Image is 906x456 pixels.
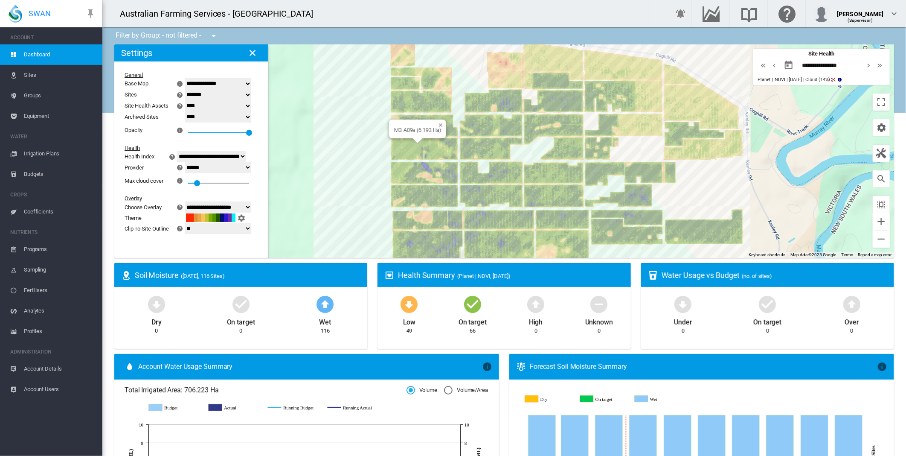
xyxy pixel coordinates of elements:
[399,294,419,314] md-icon: icon-arrow-down-bold-circle
[403,314,416,327] div: Low
[682,327,685,335] div: 0
[85,9,96,19] md-icon: icon-pin
[757,294,778,314] md-icon: icon-checkbox-marked-circle
[24,143,96,164] span: Irrigation Plans
[121,270,131,281] md-icon: icon-map-marker-radius
[174,162,186,172] button: icon-help-circle
[24,359,96,379] span: Account Details
[24,202,96,222] span: Coefficients
[457,273,511,279] span: (Planet | NDVI, [DATE])
[205,27,222,44] button: icon-menu-down
[673,294,693,314] md-icon: icon-arrow-down-bold-circle
[141,441,144,446] tspan: 8
[435,120,441,126] button: Close
[758,77,830,82] span: Planet | NDVI | [DATE] | Cloud (14%)
[837,6,884,15] div: [PERSON_NAME]
[151,314,162,327] div: Dry
[873,213,890,230] button: Zoom in
[742,273,772,279] span: (no. of sites)
[465,422,469,427] tspan: 10
[181,273,225,279] span: ([DATE], 116 Sites)
[581,395,630,403] g: On target
[529,314,543,327] div: High
[175,101,185,111] md-icon: icon-help-circle
[209,31,219,41] md-icon: icon-menu-down
[176,79,186,89] md-icon: icon-information
[9,5,22,23] img: SWAN-Landscape-Logo-Colour-drop.png
[247,48,258,58] md-icon: icon-close
[236,213,247,223] md-icon: icon-cog
[155,327,158,335] div: 0
[24,321,96,342] span: Profiles
[873,231,890,248] button: Zoom out
[674,314,692,327] div: Under
[174,223,186,234] button: icon-help-circle
[875,60,885,70] md-icon: icon-chevron-double-right
[125,114,186,120] div: Archived Sites
[790,252,836,257] span: Map data ©2025 Google
[24,106,96,126] span: Equipment
[175,223,185,234] md-icon: icon-help-circle
[24,379,96,400] span: Account Users
[873,94,890,111] button: Toggle fullscreen view
[125,153,154,160] div: Health Index
[175,162,185,172] md-icon: icon-help-circle
[10,345,96,359] span: ADMINISTRATION
[315,294,335,314] md-icon: icon-arrow-up-bold-circle
[462,294,483,314] md-icon: icon-checkbox-marked-circle
[516,362,526,372] md-icon: icon-thermometer-lines
[125,225,169,232] div: Clip To Site Outline
[319,314,331,327] div: Wet
[231,294,251,314] md-icon: icon-checkbox-marked-circle
[841,252,853,257] a: Terms
[864,60,874,70] md-icon: icon-chevron-right
[813,5,830,22] img: profile.jpg
[769,60,780,70] button: icon-chevron-left
[845,314,859,327] div: Over
[534,327,537,335] div: 0
[766,327,769,335] div: 0
[470,327,476,335] div: 66
[24,239,96,260] span: Programs
[175,90,185,100] md-icon: icon-help-circle
[876,199,886,210] md-icon: icon-select-all
[873,196,890,213] button: icon-select-all
[758,60,769,70] button: icon-chevron-double-left
[842,294,862,314] md-icon: icon-arrow-up-bold-circle
[777,9,797,19] md-icon: Click here for help
[482,362,492,372] md-icon: icon-information
[244,44,261,61] button: icon-close
[585,314,613,327] div: Unknown
[848,18,873,23] span: (Supervisor)
[227,314,255,327] div: On target
[889,9,899,19] md-icon: icon-chevron-down
[876,174,886,184] md-icon: icon-magnify
[120,8,321,20] div: Australian Farming Services - [GEOGRAPHIC_DATA]
[10,225,96,239] span: NUTRIENTS
[176,125,186,135] md-icon: icon-information
[139,422,143,427] tspan: 10
[10,31,96,44] span: ACCOUNT
[873,170,890,187] button: icon-magnify
[321,327,330,335] div: 116
[662,270,887,281] div: Water Usage vs Budget
[24,301,96,321] span: Analytes
[598,327,601,335] div: 0
[174,90,186,100] button: icon-help-circle
[749,252,785,258] button: Keyboard shortcuts
[125,164,144,171] div: Provider
[444,386,488,395] md-radio-button: Volume/Area
[739,9,759,19] md-icon: Search the knowledge base
[876,123,886,133] md-icon: icon-cog
[125,215,186,221] div: Theme
[407,386,437,395] md-radio-button: Volume
[149,404,200,412] g: Budget
[837,76,843,83] md-icon: icon-information
[589,294,609,314] md-icon: icon-minus-circle
[235,213,247,223] button: icon-cog
[24,44,96,65] span: Dashboard
[125,127,142,133] div: Opacity
[121,48,152,58] h2: Settings
[676,9,686,19] md-icon: icon-bell-ring
[398,270,624,281] div: Health Summary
